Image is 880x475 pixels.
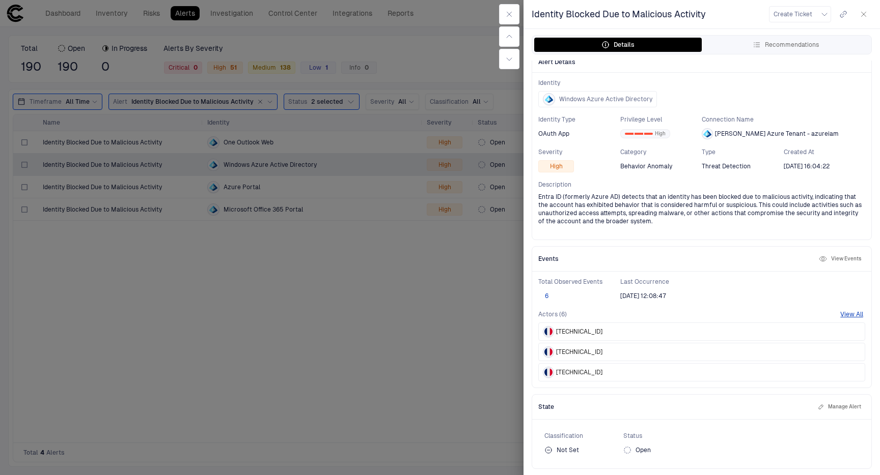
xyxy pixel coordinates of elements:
div: 0 [625,133,634,135]
span: [DATE] 12:08:47 [620,292,666,300]
div: 2 [644,133,653,135]
div: France [544,328,553,336]
button: Windows Azure Active Directory [538,91,657,107]
span: Entra ID (formerly Azure AD) detects that an identity has been blocked due to malicious activity,... [538,193,865,225]
span: Threat Detection [702,162,751,170]
span: High [655,130,666,137]
div: France [544,348,553,356]
span: Type [702,148,784,156]
span: [TECHNICAL_ID] [556,368,602,376]
span: Privilege Level [620,115,702,124]
span: Total Observed Events [538,278,620,286]
img: FR [544,328,553,336]
button: Create Ticket [769,6,831,22]
span: OAuth App [538,130,569,138]
span: High [550,162,563,170]
span: Last Occurrence [620,278,702,286]
div: France [544,368,553,376]
div: Recommendations [753,41,819,49]
span: State [538,403,554,411]
span: Classification [544,432,623,440]
div: 8/31/2025 21:04:22 (GMT+00:00 UTC) [784,162,830,170]
span: Description [538,181,865,189]
span: Status [623,432,702,440]
span: [PERSON_NAME] Azure Tenant - azureiam [715,130,839,138]
img: FR [544,348,553,356]
span: Connection Name [702,115,865,124]
button: Manage Alert [816,401,863,413]
span: Identity [538,79,865,87]
span: [TECHNICAL_ID] [556,328,602,336]
img: FR [544,368,553,376]
span: Events [538,255,559,263]
div: 1 [635,133,643,135]
span: Identity Type [538,115,620,124]
span: Actors (6) [538,310,567,318]
span: Windows Azure Active Directory [559,95,652,103]
button: View Events [817,253,863,265]
span: Identity Blocked Due to Malicious Activity [532,8,706,20]
span: Open [636,446,651,454]
span: [DATE] 16:04:22 [784,162,830,170]
span: Severity [538,148,620,156]
button: View All [840,310,863,318]
span: Alert Details [538,58,575,66]
div: Not Set [544,446,579,454]
div: Details [601,41,635,49]
span: Create Ticket [774,10,812,18]
div: 8/31/2025 17:08:47 (GMT+00:00 UTC) [620,292,666,300]
span: Behavior Anomaly [620,162,672,170]
span: Category [620,148,702,156]
button: 6 [538,292,555,300]
span: Created At [784,148,866,156]
span: [TECHNICAL_ID] [556,348,602,356]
